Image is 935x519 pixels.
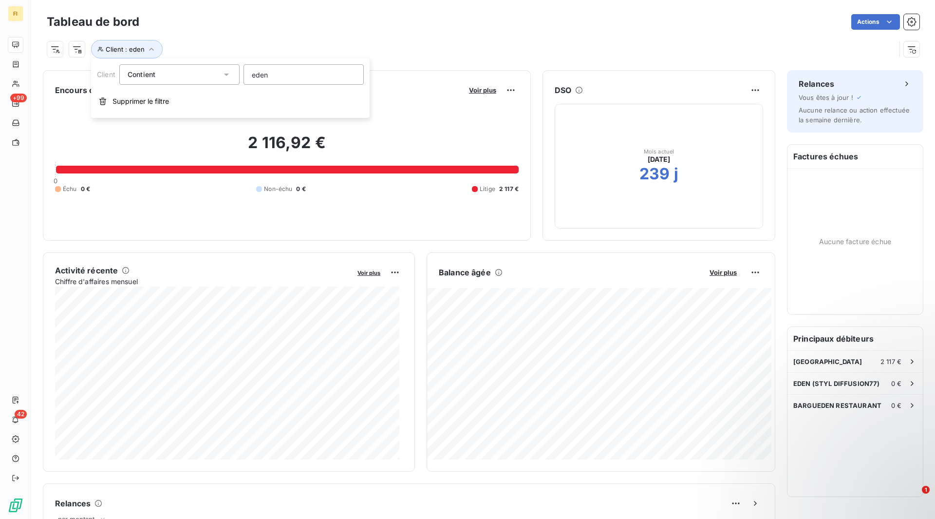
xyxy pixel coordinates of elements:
[243,64,364,85] input: placeholder
[787,327,923,350] h6: Principaux débiteurs
[10,94,27,102] span: +99
[902,486,925,509] iframe: Intercom live chat
[55,84,111,96] h6: Encours client
[639,164,670,184] h2: 239
[54,177,57,185] span: 0
[112,96,169,106] span: Supprimer le filtre
[55,265,118,276] h6: Activité récente
[8,498,23,513] img: Logo LeanPay
[922,486,930,494] span: 1
[799,106,910,124] span: Aucune relance ou action effectuée la semaine dernière.
[128,70,155,78] span: Contient
[674,164,678,184] h2: j
[880,358,901,365] span: 2 117 €
[851,14,900,30] button: Actions
[891,402,901,409] span: 0 €
[8,6,23,21] div: FI
[891,380,901,387] span: 0 €
[55,133,519,162] h2: 2 116,92 €
[106,45,145,53] span: Client : eden
[355,268,383,277] button: Voir plus
[793,358,862,365] span: [GEOGRAPHIC_DATA]
[63,185,77,193] span: Échu
[793,380,879,387] span: EDEN (STYL DIFFUSION77)
[55,498,91,509] h6: Relances
[707,268,740,277] button: Voir plus
[644,149,674,154] span: Mois actuel
[81,185,90,193] span: 0 €
[439,267,491,278] h6: Balance âgée
[793,402,881,409] span: BARGUEDEN RESTAURANT
[91,91,370,112] button: Supprimer le filtre
[740,424,935,493] iframe: Intercom notifications message
[296,185,305,193] span: 0 €
[480,185,495,193] span: Litige
[799,78,834,90] h6: Relances
[799,94,853,101] span: Vous êtes à jour !
[97,70,115,78] span: Client
[819,236,891,247] span: Aucune facture échue
[15,410,27,419] span: 42
[555,84,571,96] h6: DSO
[47,13,139,31] h3: Tableau de bord
[499,185,519,193] span: 2 117 €
[264,185,292,193] span: Non-échu
[91,40,163,58] button: Client : eden
[710,269,737,276] span: Voir plus
[787,145,923,168] h6: Factures échues
[469,86,496,94] span: Voir plus
[648,154,671,164] span: [DATE]
[466,86,499,95] button: Voir plus
[55,276,351,287] span: Chiffre d'affaires mensuel
[357,269,380,276] span: Voir plus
